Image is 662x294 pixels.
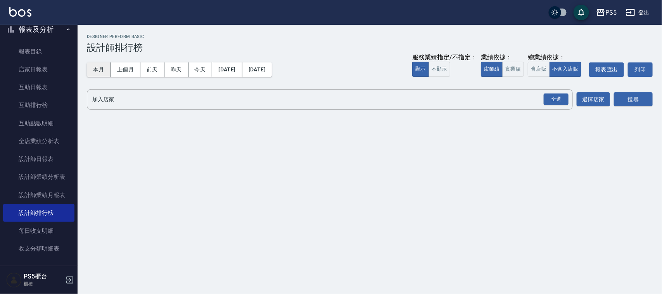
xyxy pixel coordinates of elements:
[9,7,31,17] img: Logo
[188,62,213,77] button: 今天
[3,132,74,150] a: 全店業績分析表
[623,5,653,20] button: 登出
[87,42,653,53] h3: 設計師排行榜
[589,62,624,77] button: 報表匯出
[6,272,22,288] img: Person
[481,54,524,62] div: 業績依據：
[90,93,558,106] input: 店家名稱
[3,204,74,222] a: 設計師排行榜
[24,280,63,287] p: 櫃檯
[140,62,164,77] button: 前天
[528,54,585,62] div: 總業績依據：
[87,34,653,39] h2: Designer Perform Basic
[24,273,63,280] h5: PS5櫃台
[3,186,74,204] a: 設計師業績月報表
[3,240,74,258] a: 收支分類明細表
[593,5,620,21] button: PS5
[550,62,582,77] button: 不含入店販
[3,261,74,281] button: 客戶管理
[87,62,111,77] button: 本月
[544,93,569,105] div: 全選
[614,92,653,107] button: 搜尋
[528,62,550,77] button: 含店販
[502,62,524,77] button: 實業績
[577,92,610,107] button: 選擇店家
[3,222,74,240] a: 每日收支明細
[605,8,617,17] div: PS5
[212,62,242,77] button: [DATE]
[412,54,477,62] div: 服務業績指定/不指定：
[3,168,74,186] a: 設計師業績分析表
[164,62,188,77] button: 昨天
[3,96,74,114] a: 互助排行榜
[3,150,74,168] a: 設計師日報表
[3,78,74,96] a: 互助日報表
[412,62,429,77] button: 顯示
[3,43,74,61] a: 報表目錄
[3,114,74,132] a: 互助點數明細
[542,92,570,107] button: Open
[111,62,140,77] button: 上個月
[574,5,589,20] button: save
[242,62,272,77] button: [DATE]
[429,62,450,77] button: 不顯示
[628,62,653,77] button: 列印
[3,61,74,78] a: 店家日報表
[3,19,74,40] button: 報表及分析
[481,62,503,77] button: 虛業績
